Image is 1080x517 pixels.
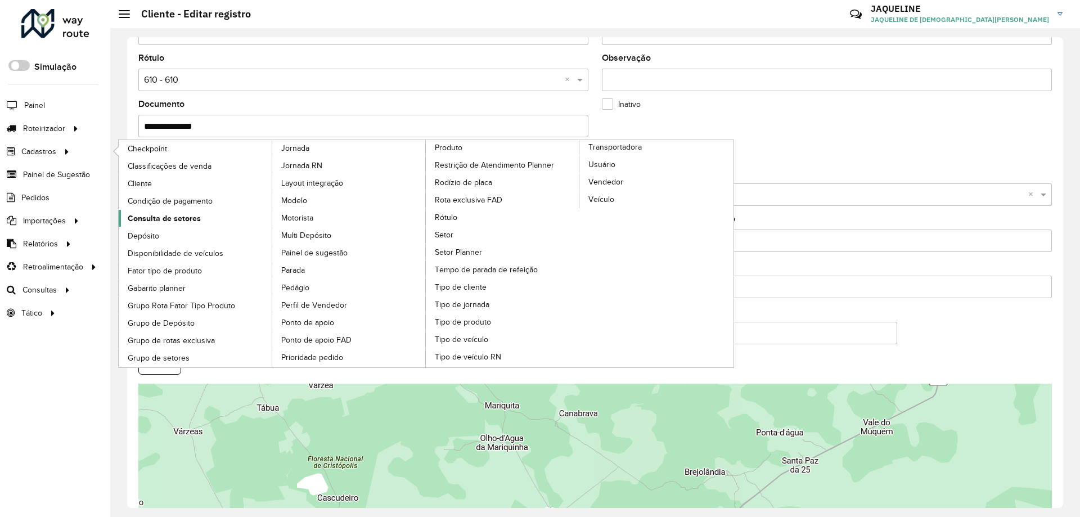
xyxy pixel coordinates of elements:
[23,123,65,134] span: Roteirizador
[565,73,574,87] span: Clear all
[119,245,273,262] a: Disponibilidade de veículos
[435,229,453,241] span: Setor
[435,334,488,345] span: Tipo de veículo
[128,143,167,155] span: Checkpoint
[23,238,58,250] span: Relatórios
[871,3,1049,14] h3: JAQUELINE
[119,262,273,279] a: Fator tipo de produto
[435,264,538,276] span: Tempo de parada de refeição
[272,140,580,367] a: Produto
[128,282,186,294] span: Gabarito planner
[272,192,426,209] a: Modelo
[272,227,426,244] a: Multi Depósito
[119,280,273,296] a: Gabarito planner
[130,8,251,20] h2: Cliente - Editar registro
[138,97,184,111] label: Documento
[22,284,57,296] span: Consultas
[435,299,489,311] span: Tipo de jornada
[119,349,273,366] a: Grupo de setores
[281,247,348,259] span: Painel de sugestão
[602,98,641,110] label: Inativo
[128,265,202,277] span: Fator tipo de produto
[435,316,491,328] span: Tipo de produto
[34,60,76,74] label: Simulação
[119,140,273,157] a: Checkpoint
[21,192,49,204] span: Pedidos
[272,279,426,296] a: Pedágio
[23,169,90,181] span: Painel de Sugestão
[281,352,343,363] span: Prioridade pedido
[128,160,211,172] span: Classificações de venda
[119,210,273,227] a: Consulta de setores
[281,334,352,346] span: Ponto de apoio FAD
[272,262,426,278] a: Parada
[119,332,273,349] a: Grupo de rotas exclusiva
[426,156,580,173] a: Restrição de Atendimento Planner
[281,142,309,154] span: Jornada
[21,307,42,319] span: Tático
[426,278,580,295] a: Tipo de cliente
[426,226,580,243] a: Setor
[588,176,623,188] span: Vendedor
[426,140,733,367] a: Transportadora
[426,209,580,226] a: Rótulo
[272,209,426,226] a: Motorista
[602,51,651,65] label: Observação
[119,314,273,331] a: Grupo de Depósito
[588,159,615,170] span: Usuário
[272,314,426,331] a: Ponto de apoio
[435,159,554,171] span: Restrição de Atendimento Planner
[435,212,457,223] span: Rótulo
[128,335,215,347] span: Grupo de rotas exclusiva
[426,191,580,208] a: Rota exclusiva FAD
[435,281,487,293] span: Tipo de cliente
[119,175,273,192] a: Cliente
[119,140,426,367] a: Jornada
[435,142,462,154] span: Produto
[588,141,642,153] span: Transportadora
[119,227,273,244] a: Depósito
[21,146,56,158] span: Cadastros
[119,192,273,209] a: Condição de pagamento
[426,348,580,365] a: Tipo de veículo RN
[426,174,580,191] a: Rodízio de placa
[128,178,152,190] span: Cliente
[426,296,580,313] a: Tipo de jornada
[128,195,213,207] span: Condição de pagamento
[281,282,309,294] span: Pedágio
[272,174,426,191] a: Layout integração
[281,177,343,189] span: Layout integração
[281,195,307,206] span: Modelo
[426,313,580,330] a: Tipo de produto
[426,331,580,348] a: Tipo de veículo
[128,300,235,312] span: Grupo Rota Fator Tipo Produto
[426,244,580,260] a: Setor Planner
[128,230,159,242] span: Depósito
[128,352,190,364] span: Grupo de setores
[24,100,45,111] span: Painel
[281,230,331,241] span: Multi Depósito
[281,299,347,311] span: Perfil de Vendedor
[138,51,164,65] label: Rótulo
[281,160,322,172] span: Jornada RN
[579,156,733,173] a: Usuário
[119,297,273,314] a: Grupo Rota Fator Tipo Produto
[579,173,733,190] a: Vendedor
[281,212,313,224] span: Motorista
[281,317,334,329] span: Ponto de apoio
[128,317,195,329] span: Grupo de Depósito
[128,248,223,259] span: Disponibilidade de veículos
[579,191,733,208] a: Veículo
[23,261,83,273] span: Retroalimentação
[426,261,580,278] a: Tempo de parada de refeição
[281,264,305,276] span: Parada
[844,2,868,26] a: Contato Rápido
[435,246,482,258] span: Setor Planner
[128,213,201,224] span: Consulta de setores
[588,194,614,205] span: Veículo
[272,331,426,348] a: Ponto de apoio FAD
[272,349,426,366] a: Prioridade pedido
[272,244,426,261] a: Painel de sugestão
[435,351,501,363] span: Tipo de veículo RN
[272,296,426,313] a: Perfil de Vendedor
